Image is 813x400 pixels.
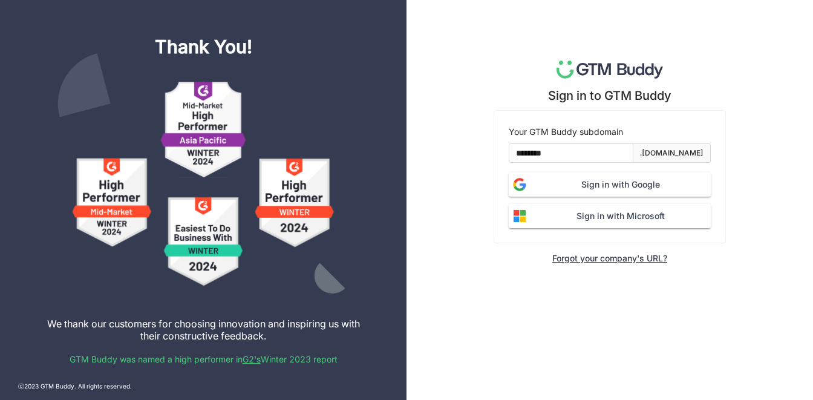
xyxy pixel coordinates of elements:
div: .[DOMAIN_NAME] [640,148,704,159]
div: Sign in to GTM Buddy [548,88,671,103]
span: Sign in with Microsoft [531,209,711,223]
span: Sign in with Google [531,178,711,191]
img: logo [557,61,664,79]
a: G2's [243,354,261,364]
img: google_logo.png [509,174,531,195]
div: Forgot your company's URL? [552,253,667,263]
img: microsoft.svg [509,205,531,227]
button: Sign in with Microsoft [509,204,711,228]
div: Your GTM Buddy subdomain [509,125,711,139]
button: Sign in with Google [509,172,711,197]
